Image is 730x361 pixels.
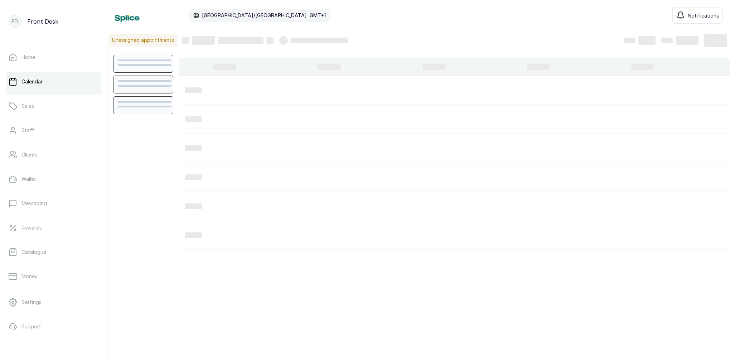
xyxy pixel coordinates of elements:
[21,323,41,330] p: Support
[6,47,101,67] a: Home
[21,102,34,110] p: Sales
[21,78,43,85] p: Calendar
[6,218,101,238] a: Rewards
[6,193,101,213] a: Messaging
[109,34,177,47] p: Unassigned appointments
[21,273,38,280] p: Money
[21,200,47,207] p: Messaging
[310,12,326,19] p: GMT+1
[27,17,58,26] p: Front Desk
[21,127,34,134] p: Staff
[6,292,101,312] a: Settings
[21,54,35,61] p: Home
[6,120,101,140] a: Staff
[6,266,101,287] a: Money
[21,299,42,306] p: Settings
[6,96,101,116] a: Sales
[21,151,38,158] p: Clients
[672,7,723,24] button: Notifications
[6,169,101,189] a: Wallet
[21,224,42,231] p: Rewards
[21,249,46,256] p: Catalogue
[21,175,36,183] p: Wallet
[6,242,101,262] a: Catalogue
[6,72,101,92] a: Calendar
[688,12,719,19] span: Notifications
[202,12,307,19] p: [GEOGRAPHIC_DATA]/[GEOGRAPHIC_DATA]
[12,18,18,25] p: FD
[6,317,101,337] a: Support
[6,145,101,165] a: Clients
